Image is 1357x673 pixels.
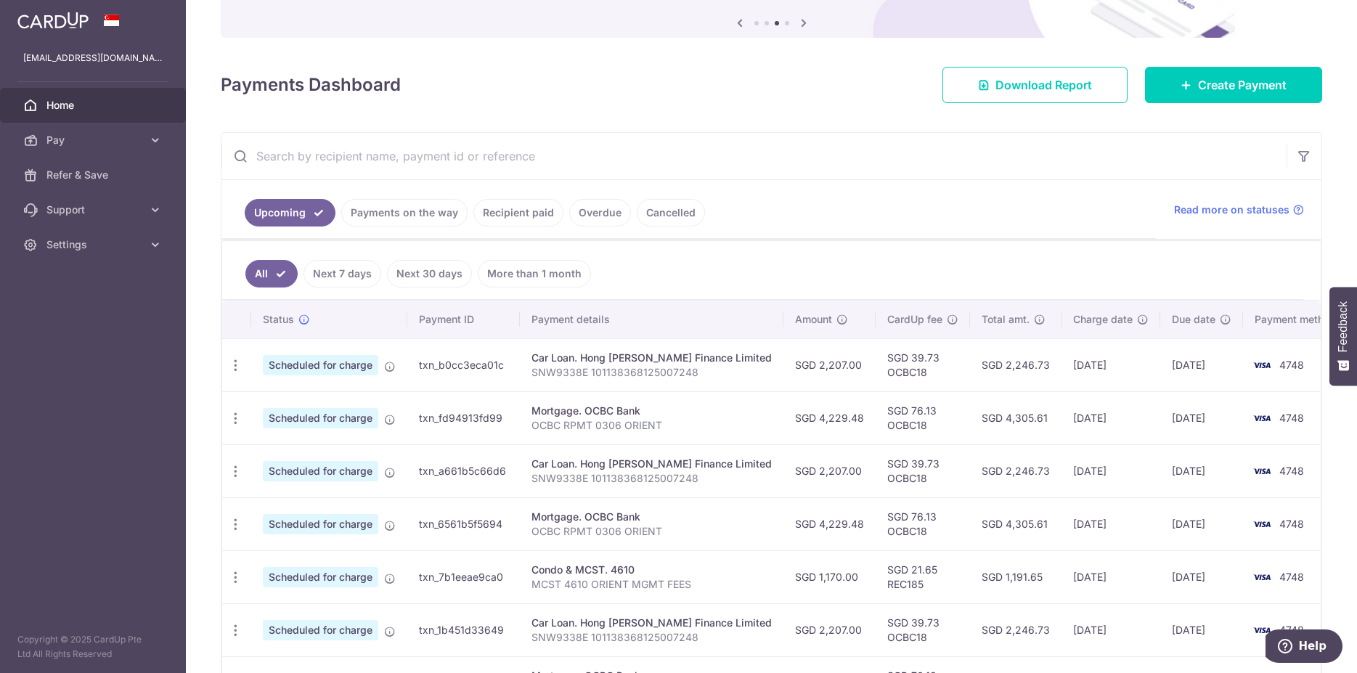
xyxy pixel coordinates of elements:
td: SGD 39.73 OCBC18 [876,603,970,656]
a: Create Payment [1145,67,1322,103]
td: SGD 4,305.61 [970,391,1061,444]
a: More than 1 month [478,260,591,287]
td: [DATE] [1061,497,1160,550]
span: Home [46,98,142,113]
span: Download Report [995,76,1092,94]
span: 4748 [1279,571,1304,583]
span: Status [263,312,294,327]
a: Upcoming [245,199,335,227]
img: CardUp [17,12,89,29]
span: 4748 [1279,518,1304,530]
td: [DATE] [1160,391,1243,444]
td: SGD 4,229.48 [783,391,876,444]
td: SGD 76.13 OCBC18 [876,497,970,550]
p: SNW9338E 101138368125007248 [531,630,772,645]
p: OCBC RPMT 0306 ORIENT [531,418,772,433]
a: Next 30 days [387,260,472,287]
td: SGD 2,246.73 [970,444,1061,497]
span: Pay [46,133,142,147]
div: Car Loan. Hong [PERSON_NAME] Finance Limited [531,457,772,471]
td: [DATE] [1061,444,1160,497]
input: Search by recipient name, payment id or reference [221,133,1287,179]
span: Charge date [1073,312,1133,327]
img: Bank Card [1247,409,1276,427]
td: SGD 21.65 REC185 [876,550,970,603]
td: SGD 2,207.00 [783,603,876,656]
div: Mortgage. OCBC Bank [531,404,772,418]
td: [DATE] [1160,444,1243,497]
span: Scheduled for charge [263,567,378,587]
td: SGD 1,191.65 [970,550,1061,603]
span: Settings [46,237,142,252]
p: [EMAIL_ADDRESS][DOMAIN_NAME] [23,51,163,65]
td: txn_7b1eeae9ca0 [407,550,520,603]
td: [DATE] [1061,550,1160,603]
th: Payment details [520,301,783,338]
iframe: Opens a widget where you can find more information [1266,629,1342,666]
th: Payment method [1243,301,1353,338]
td: SGD 39.73 OCBC18 [876,444,970,497]
span: CardUp fee [887,312,942,327]
td: SGD 39.73 OCBC18 [876,338,970,391]
span: 4748 [1279,624,1304,636]
div: Mortgage. OCBC Bank [531,510,772,524]
span: Read more on statuses [1174,203,1289,217]
p: SNW9338E 101138368125007248 [531,365,772,380]
td: SGD 2,246.73 [970,338,1061,391]
p: SNW9338E 101138368125007248 [531,471,772,486]
p: OCBC RPMT 0306 ORIENT [531,524,772,539]
div: Car Loan. Hong [PERSON_NAME] Finance Limited [531,616,772,630]
a: Payments on the way [341,199,468,227]
th: Payment ID [407,301,520,338]
img: Bank Card [1247,462,1276,480]
a: Cancelled [637,199,705,227]
td: [DATE] [1160,497,1243,550]
img: Bank Card [1247,568,1276,586]
td: SGD 76.13 OCBC18 [876,391,970,444]
td: txn_a661b5c66d6 [407,444,520,497]
td: [DATE] [1061,391,1160,444]
td: [DATE] [1160,338,1243,391]
td: [DATE] [1061,603,1160,656]
a: All [245,260,298,287]
span: Scheduled for charge [263,408,378,428]
td: SGD 4,305.61 [970,497,1061,550]
td: SGD 1,170.00 [783,550,876,603]
span: Scheduled for charge [263,620,378,640]
span: Feedback [1337,301,1350,352]
td: SGD 2,246.73 [970,603,1061,656]
a: Download Report [942,67,1128,103]
td: txn_1b451d33649 [407,603,520,656]
a: Next 7 days [303,260,381,287]
td: txn_b0cc3eca01c [407,338,520,391]
p: MCST 4610 ORIENT MGMT FEES [531,577,772,592]
td: SGD 2,207.00 [783,338,876,391]
span: Due date [1172,312,1215,327]
td: SGD 2,207.00 [783,444,876,497]
span: Scheduled for charge [263,514,378,534]
span: 4748 [1279,412,1304,424]
span: Total amt. [982,312,1030,327]
img: Bank Card [1247,621,1276,639]
td: txn_6561b5f5694 [407,497,520,550]
div: Condo & MCST. 4610 [531,563,772,577]
td: txn_fd94913fd99 [407,391,520,444]
img: Bank Card [1247,515,1276,533]
span: Support [46,203,142,217]
span: 4748 [1279,359,1304,371]
button: Feedback - Show survey [1329,287,1357,386]
span: Amount [795,312,832,327]
td: [DATE] [1061,338,1160,391]
span: Scheduled for charge [263,355,378,375]
h4: Payments Dashboard [221,72,401,98]
a: Read more on statuses [1174,203,1304,217]
a: Overdue [569,199,631,227]
td: [DATE] [1160,550,1243,603]
div: Car Loan. Hong [PERSON_NAME] Finance Limited [531,351,772,365]
span: 4748 [1279,465,1304,477]
img: Bank Card [1247,356,1276,374]
td: SGD 4,229.48 [783,497,876,550]
td: [DATE] [1160,603,1243,656]
span: Refer & Save [46,168,142,182]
